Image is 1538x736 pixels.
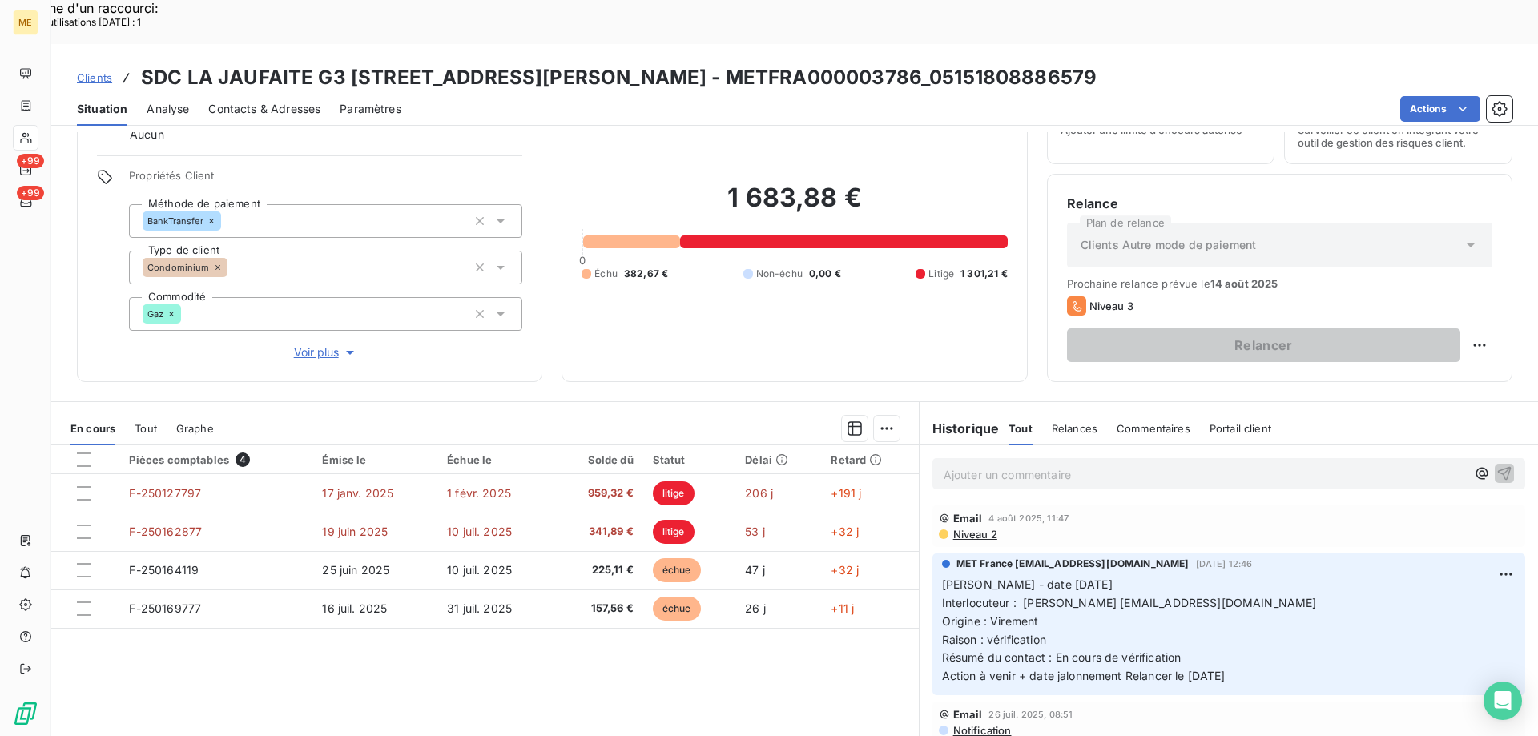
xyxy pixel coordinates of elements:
[942,577,1113,591] span: [PERSON_NAME] - date [DATE]
[129,452,303,467] div: Pièces comptables
[563,562,634,578] span: 225,11 €
[1009,422,1033,435] span: Tout
[953,708,983,721] span: Email
[942,596,1317,609] span: Interlocuteur : [PERSON_NAME] [EMAIL_ADDRESS][DOMAIN_NAME]
[928,267,954,281] span: Litige
[1089,300,1133,312] span: Niveau 3
[129,601,201,615] span: F-250169777
[147,216,203,226] span: BankTransfer
[447,563,512,577] span: 10 juil. 2025
[147,101,189,117] span: Analyse
[294,344,358,360] span: Voir plus
[956,557,1190,571] span: MET France [EMAIL_ADDRESS][DOMAIN_NAME]
[77,71,112,84] span: Clients
[236,452,250,467] span: 4
[594,267,618,281] span: Échu
[831,601,854,615] span: +11 j
[447,525,512,538] span: 10 juil. 2025
[129,563,199,577] span: F-250164119
[745,453,811,466] div: Délai
[579,254,586,267] span: 0
[942,669,1226,682] span: Action à venir + date jalonnement Relancer le [DATE]
[1052,422,1097,435] span: Relances
[653,597,701,621] span: échue
[563,453,634,466] div: Solde dû
[447,486,511,500] span: 1 févr. 2025
[988,513,1069,523] span: 4 août 2025, 11:47
[13,157,38,183] a: +99
[77,101,127,117] span: Situation
[322,525,388,538] span: 19 juin 2025
[745,601,766,615] span: 26 j
[1196,559,1253,569] span: [DATE] 12:46
[340,101,401,117] span: Paramètres
[745,525,765,538] span: 53 j
[1067,277,1492,290] span: Prochaine relance prévue le
[653,481,695,505] span: litige
[831,563,859,577] span: +32 j
[942,614,1039,628] span: Origine : Virement
[745,563,765,577] span: 47 j
[135,422,157,435] span: Tout
[176,422,214,435] span: Graphe
[1298,123,1499,149] span: Surveiller ce client en intégrant votre outil de gestion des risques client.
[563,524,634,540] span: 341,89 €
[17,186,44,200] span: +99
[77,70,112,86] a: Clients
[129,486,201,500] span: F-250127797
[208,101,320,117] span: Contacts & Adresses
[988,710,1073,719] span: 26 juil. 2025, 08:51
[322,563,389,577] span: 25 juin 2025
[952,528,997,541] span: Niveau 2
[831,525,859,538] span: +32 j
[1210,277,1278,290] span: 14 août 2025
[13,189,38,215] a: +99
[756,267,803,281] span: Non-échu
[809,267,841,281] span: 0,00 €
[653,558,701,582] span: échue
[624,267,668,281] span: 382,67 €
[653,520,695,544] span: litige
[653,453,726,466] div: Statut
[1067,194,1492,213] h6: Relance
[563,485,634,501] span: 959,32 €
[221,214,234,228] input: Ajouter une valeur
[831,453,908,466] div: Retard
[953,512,983,525] span: Email
[920,419,1000,438] h6: Historique
[322,453,428,466] div: Émise le
[147,309,163,319] span: Gaz
[1081,237,1257,253] span: Clients Autre mode de paiement
[745,486,773,500] span: 206 j
[129,525,202,538] span: F-250162877
[129,344,522,361] button: Voir plus
[582,182,1007,230] h2: 1 683,88 €
[13,701,38,726] img: Logo LeanPay
[1117,422,1190,435] span: Commentaires
[942,650,1182,664] span: Résumé du contact : En cours de vérification
[322,486,393,500] span: 17 janv. 2025
[130,127,164,143] span: Aucun
[831,486,861,500] span: +191 j
[147,263,210,272] span: Condominium
[1484,682,1522,720] div: Open Intercom Messenger
[181,307,194,321] input: Ajouter une valeur
[447,601,512,615] span: 31 juil. 2025
[1210,422,1271,435] span: Portail client
[227,260,240,275] input: Ajouter une valeur
[563,601,634,617] span: 157,56 €
[129,169,522,191] span: Propriétés Client
[322,601,387,615] span: 16 juil. 2025
[70,422,115,435] span: En cours
[141,63,1097,92] h3: SDC LA JAUFAITE G3 [STREET_ADDRESS][PERSON_NAME] - METFRA000003786_05151808886579
[942,633,1046,646] span: Raison : vérification
[17,154,44,168] span: +99
[1067,328,1460,362] button: Relancer
[960,267,1008,281] span: 1 301,21 €
[1400,96,1480,122] button: Actions
[447,453,544,466] div: Échue le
